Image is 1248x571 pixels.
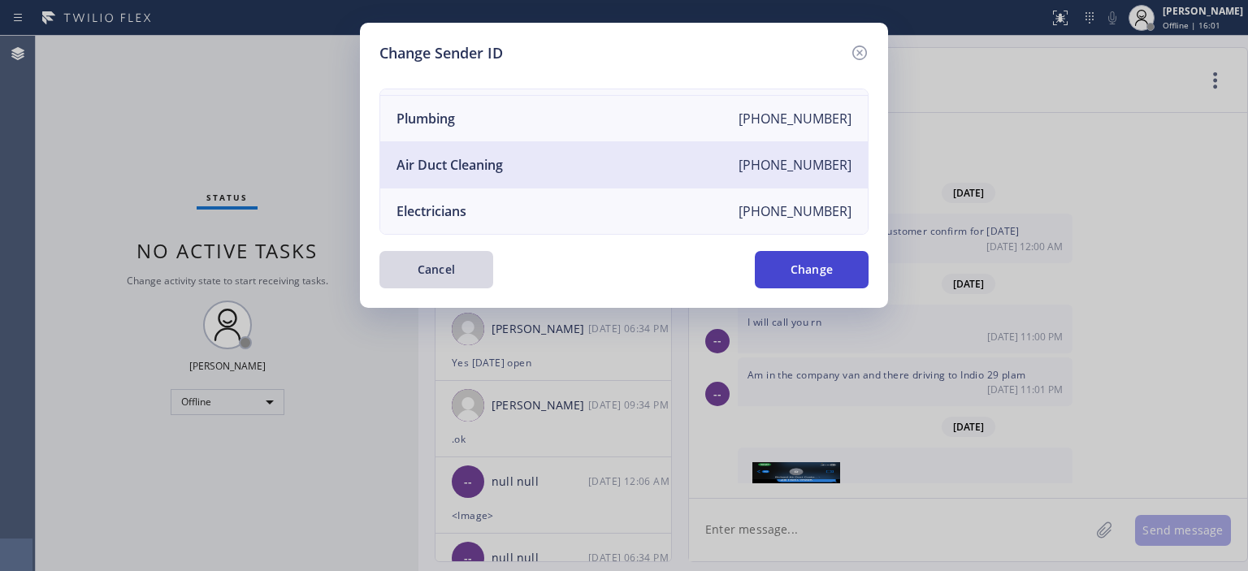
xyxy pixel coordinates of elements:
[755,251,869,288] button: Change
[379,251,493,288] button: Cancel
[739,156,851,174] div: [PHONE_NUMBER]
[396,202,466,220] div: Electricians
[396,156,503,174] div: Air Duct Cleaning
[396,110,455,128] div: Plumbing
[379,42,503,64] h5: Change Sender ID
[739,202,851,220] div: [PHONE_NUMBER]
[739,110,851,128] div: [PHONE_NUMBER]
